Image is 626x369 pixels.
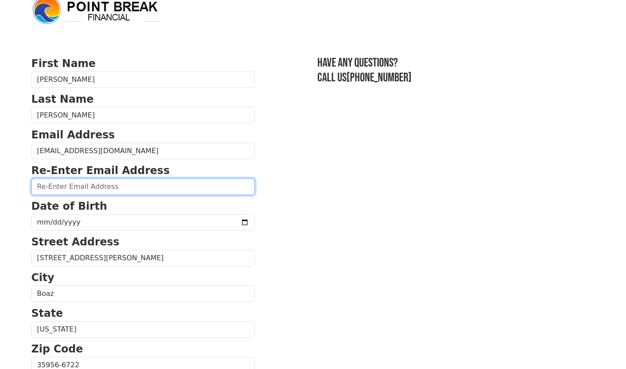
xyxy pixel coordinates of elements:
[31,272,54,284] strong: City
[31,178,255,195] input: Re-Enter Email Address
[346,70,412,85] a: [PHONE_NUMBER]
[31,250,255,266] input: Street Address
[31,107,255,124] input: Last Name
[31,200,107,212] strong: Date of Birth
[31,143,255,159] input: Email Address
[317,56,595,70] h3: Have any questions?
[317,70,595,85] h3: Call us
[31,129,115,141] strong: Email Address
[31,164,170,177] strong: Re-Enter Email Address
[31,57,96,70] strong: First Name
[31,343,83,355] strong: Zip Code
[31,285,255,302] input: City
[31,93,93,105] strong: Last Name
[31,71,255,88] input: First Name
[31,307,63,319] strong: State
[31,236,120,248] strong: Street Address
